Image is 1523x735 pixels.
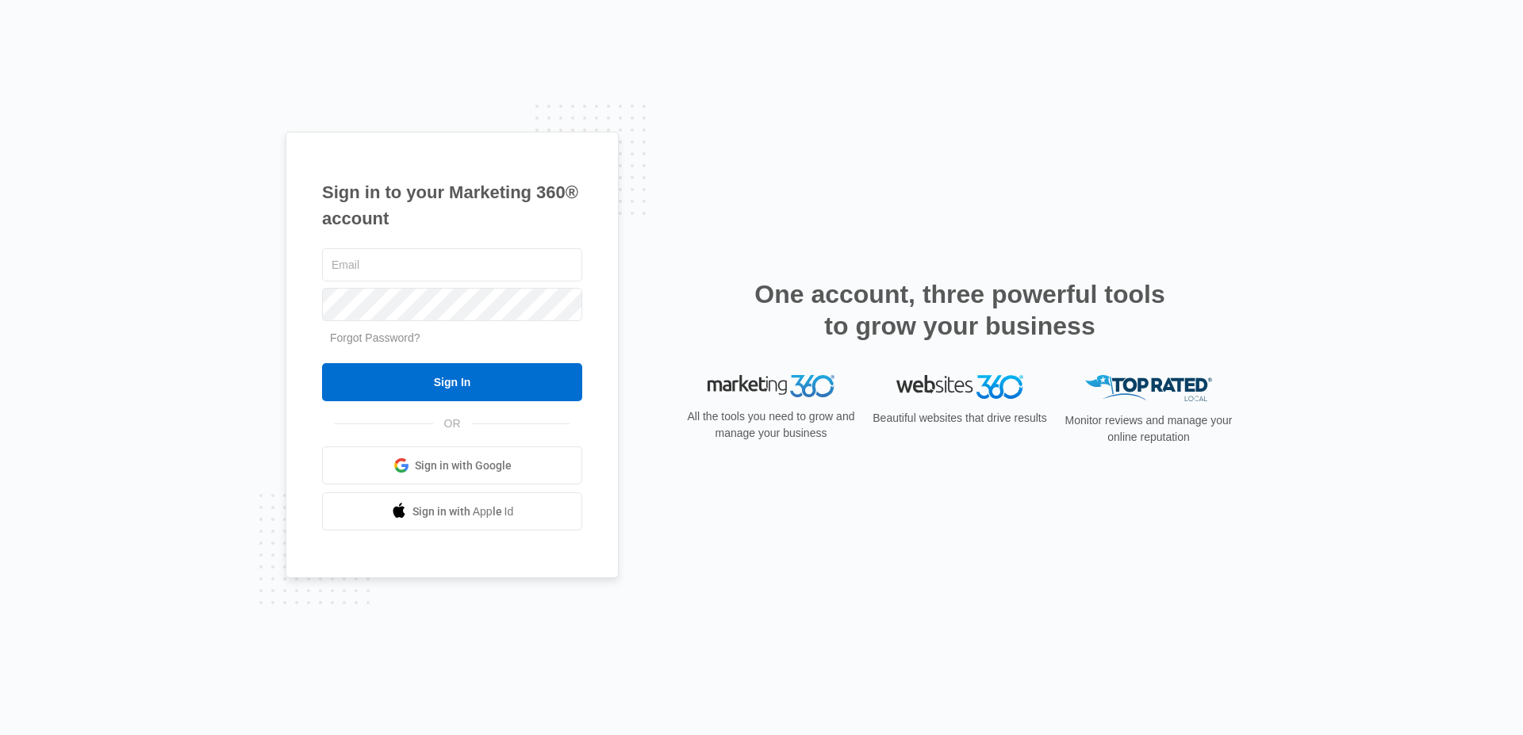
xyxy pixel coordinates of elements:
[871,410,1049,427] p: Beautiful websites that drive results
[1060,412,1237,446] p: Monitor reviews and manage your online reputation
[415,457,512,474] span: Sign in with Google
[682,408,860,442] p: All the tools you need to grow and manage your business
[433,415,472,432] span: OR
[330,331,420,344] a: Forgot Password?
[322,248,582,281] input: Email
[708,375,834,397] img: Marketing 360
[896,375,1023,398] img: Websites 360
[750,278,1170,342] h2: One account, three powerful tools to grow your business
[322,446,582,484] a: Sign in with Google
[1085,375,1212,401] img: Top Rated Local
[322,492,582,530] a: Sign in with Apple Id
[412,503,514,520] span: Sign in with Apple Id
[322,179,582,232] h1: Sign in to your Marketing 360® account
[322,363,582,401] input: Sign In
